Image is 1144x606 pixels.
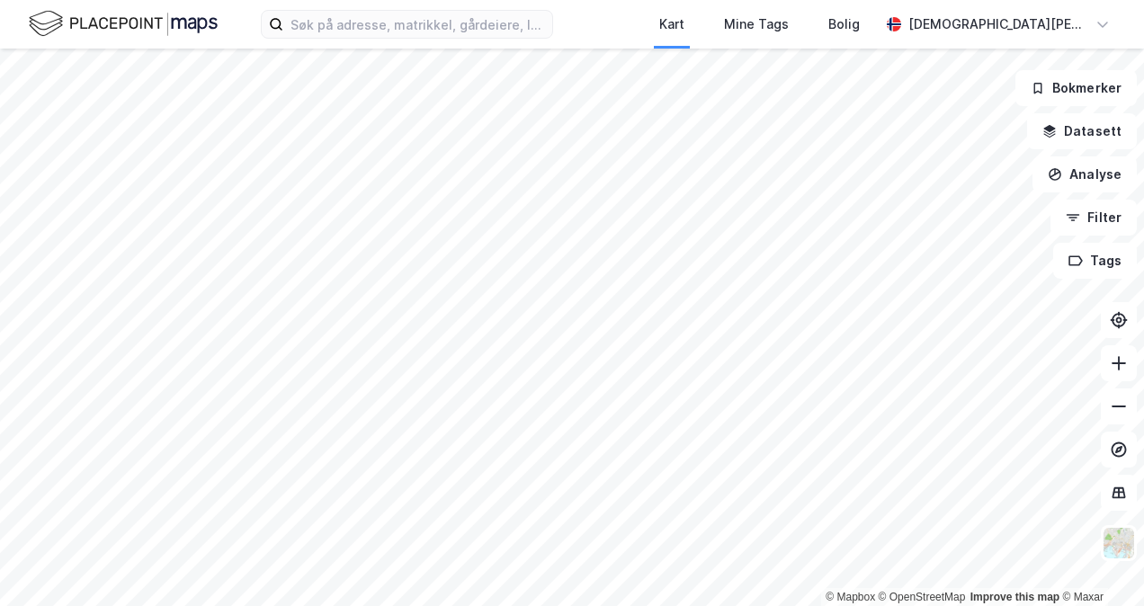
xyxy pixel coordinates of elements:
[828,13,860,35] div: Bolig
[659,13,684,35] div: Kart
[29,8,218,40] img: logo.f888ab2527a4732fd821a326f86c7f29.svg
[283,11,552,38] input: Søk på adresse, matrikkel, gårdeiere, leietakere eller personer
[1054,520,1144,606] iframe: Chat Widget
[908,13,1088,35] div: [DEMOGRAPHIC_DATA][PERSON_NAME]
[724,13,789,35] div: Mine Tags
